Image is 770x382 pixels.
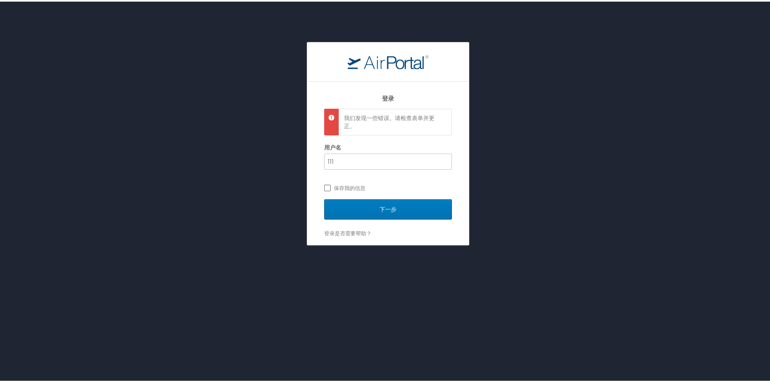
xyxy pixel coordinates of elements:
[324,228,371,235] a: 登录是否需要帮助？
[324,198,452,218] input: 下一步
[334,183,365,190] font: 保存我的信息
[348,53,428,68] img: 标识
[344,113,435,128] font: 我们发现一些错误。请检查表单并更正。
[382,93,394,100] font: 登录
[324,142,341,149] font: 用户名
